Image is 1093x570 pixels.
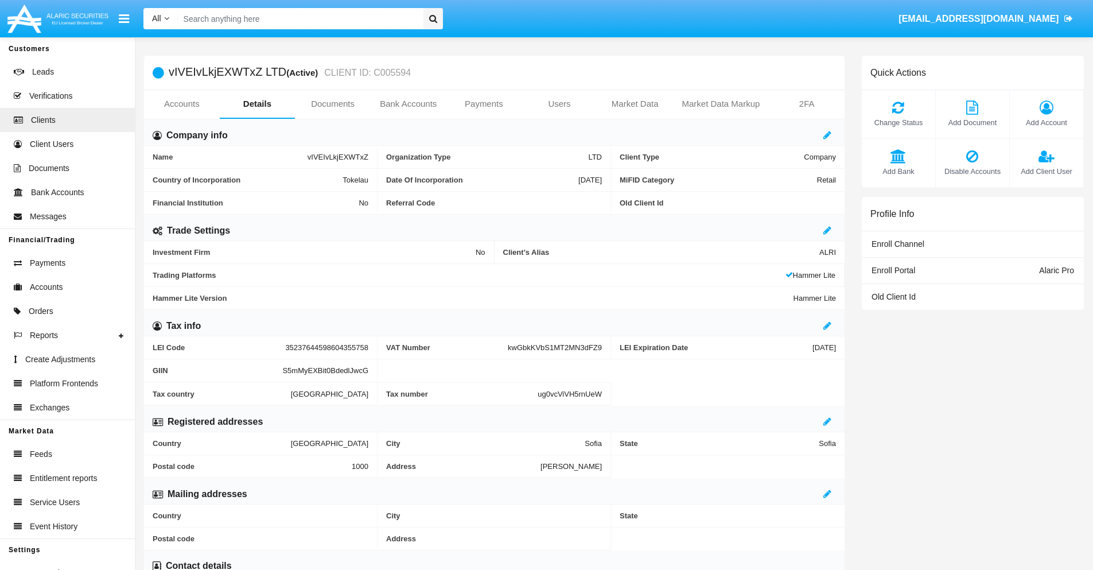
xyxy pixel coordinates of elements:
span: Messages [30,211,67,223]
span: Enroll Channel [872,239,924,249]
span: Trading Platforms [153,271,785,280]
span: S5mMyEXBit0BdedlJwcG [282,366,368,375]
a: Details [220,90,295,118]
span: [GEOGRAPHIC_DATA] [291,389,368,398]
span: State [620,439,819,448]
span: [DATE] [578,176,602,184]
a: Market Data Markup [672,90,769,118]
a: Users [522,90,597,118]
h6: Trade Settings [167,224,230,237]
span: City [386,439,585,448]
span: Add Document [942,117,1003,128]
span: Bank Accounts [31,187,84,199]
span: Company [804,153,836,161]
span: Address [386,534,602,543]
span: Change Status [868,117,929,128]
div: (Active) [286,66,321,79]
span: Orders [29,305,53,317]
span: Organization Type [386,153,588,161]
a: [EMAIL_ADDRESS][DOMAIN_NAME] [893,3,1079,35]
span: Disable Accounts [942,166,1003,177]
span: Financial Institution [153,199,359,207]
span: GIIN [153,366,282,375]
span: Platform Frontends [30,378,98,390]
span: MiFID Category [620,176,817,184]
span: Leads [32,66,54,78]
span: Service Users [30,497,80,509]
span: Investment Firm [153,248,476,257]
span: Clients [31,114,56,126]
a: Accounts [144,90,220,118]
span: Old Client Id [872,292,916,301]
h5: vIVEIvLkjEXWTxZ LTD [169,66,411,79]
span: Referral Code [386,199,602,207]
h6: Company info [166,129,228,142]
a: Payments [446,90,522,118]
a: Bank Accounts [371,90,446,118]
span: Client’s Alias [503,248,820,257]
span: Alaric Pro [1039,266,1074,275]
span: Country [153,511,368,520]
span: Accounts [30,281,63,293]
span: 1000 [352,462,368,471]
span: Feeds [30,448,52,460]
span: Retail [817,176,836,184]
span: Tax number [386,390,538,398]
span: Documents [29,162,69,175]
span: Sofia [819,439,836,448]
h6: Profile Info [870,208,914,219]
h6: Registered addresses [168,416,263,428]
span: LEI Expiration Date [620,343,812,352]
span: Payments [30,257,65,269]
span: No [476,248,485,257]
span: Enroll Portal [872,266,915,275]
span: Hammer Lite Version [153,294,794,303]
span: Old Client Id [620,199,836,207]
span: Reports [30,329,58,342]
span: Client Users [30,138,73,150]
span: Add Bank [868,166,929,177]
span: Address [386,462,540,471]
span: vIVEIvLkjEXWTxZ [308,153,368,161]
span: Country of Incorporation [153,176,343,184]
img: Logo image [6,2,110,36]
span: State [620,511,836,520]
span: Hammer Lite [785,271,835,280]
h6: Mailing addresses [168,488,247,501]
h6: Tax info [166,320,201,332]
span: Exchanges [30,402,69,414]
span: Tokelau [343,176,368,184]
span: ALRI [819,248,836,257]
a: Market Data [597,90,673,118]
span: Hammer Lite [794,294,836,303]
span: Tax country [153,389,291,398]
span: Name [153,153,308,161]
h6: Quick Actions [870,67,926,78]
span: kwGbkKVbS1MT2MN3dFZ9 [508,343,602,352]
span: LTD [588,153,602,161]
small: CLIENT ID: C005594 [321,68,411,77]
span: LEI Code [153,343,285,352]
span: Entitlement reports [30,472,98,484]
span: [DATE] [812,343,836,352]
span: Verifications [29,90,72,102]
span: [EMAIL_ADDRESS][DOMAIN_NAME] [898,14,1059,24]
span: 35237644598604355758 [285,343,368,352]
span: City [386,511,602,520]
span: ug0vcViVH5rnUeW [538,390,602,398]
span: [GEOGRAPHIC_DATA] [291,439,368,448]
a: Documents [295,90,371,118]
span: Create Adjustments [25,354,95,366]
span: [PERSON_NAME] [540,462,602,471]
span: Date Of Incorporation [386,176,578,184]
span: Client Type [620,153,804,161]
span: Add Client User [1016,166,1078,177]
span: No [359,199,368,207]
span: Sofia [585,439,602,448]
span: Postal code [153,462,352,471]
span: Postal code [153,534,368,543]
span: Event History [30,521,77,533]
span: Add Account [1016,117,1078,128]
span: VAT Number [386,343,508,352]
a: 2FA [769,90,845,118]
